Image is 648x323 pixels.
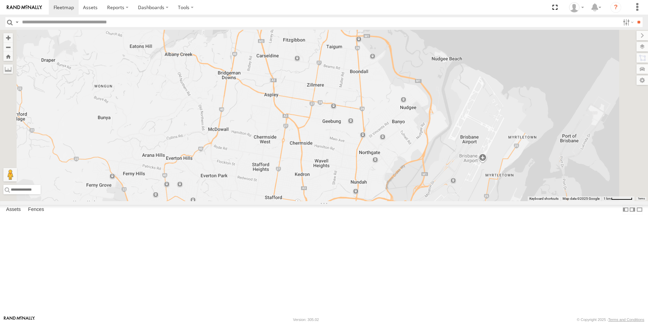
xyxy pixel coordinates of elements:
[3,42,13,52] button: Zoom out
[567,2,586,13] div: Darren Ward
[25,205,47,214] label: Fences
[4,316,35,323] a: Visit our Website
[7,5,42,10] img: rand-logo.svg
[636,205,643,215] label: Hide Summary Table
[608,318,644,322] a: Terms and Conditions
[602,196,634,201] button: Map Scale: 1 km per 59 pixels
[3,64,13,74] label: Measure
[3,205,24,214] label: Assets
[563,197,600,200] span: Map data ©2025 Google
[604,197,611,200] span: 1 km
[610,2,621,13] i: ?
[636,76,648,85] label: Map Settings
[3,52,13,61] button: Zoom Home
[638,197,645,200] a: Terms
[629,205,636,215] label: Dock Summary Table to the Right
[529,196,559,201] button: Keyboard shortcuts
[293,318,319,322] div: Version: 305.02
[3,33,13,42] button: Zoom in
[3,168,17,181] button: Drag Pegman onto the map to open Street View
[577,318,644,322] div: © Copyright 2025 -
[622,205,629,215] label: Dock Summary Table to the Left
[620,17,635,27] label: Search Filter Options
[14,17,20,27] label: Search Query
